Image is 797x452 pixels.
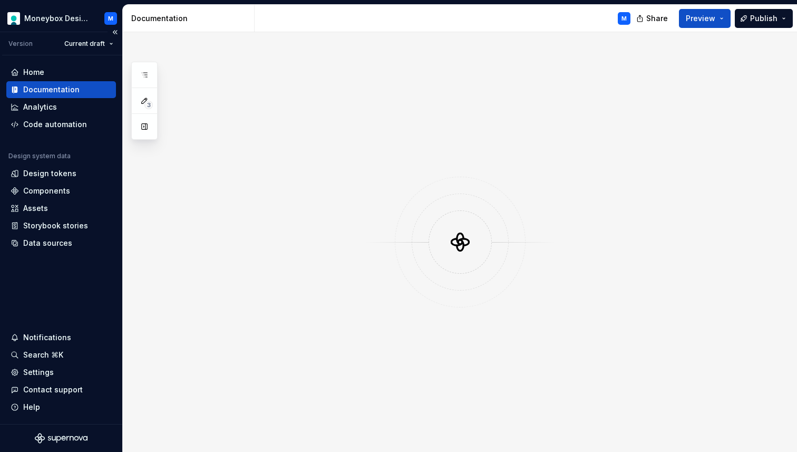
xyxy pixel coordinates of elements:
[6,116,116,133] a: Code automation
[64,40,105,48] span: Current draft
[23,84,80,95] div: Documentation
[6,200,116,217] a: Assets
[686,13,715,24] span: Preview
[23,203,48,214] div: Assets
[6,99,116,116] a: Analytics
[735,9,793,28] button: Publish
[679,9,731,28] button: Preview
[6,347,116,363] button: Search ⌘K
[6,165,116,182] a: Design tokens
[6,399,116,416] button: Help
[108,25,122,40] button: Collapse sidebar
[131,13,250,24] div: Documentation
[6,329,116,346] button: Notifications
[6,64,116,81] a: Home
[6,217,116,234] a: Storybook stories
[23,102,57,112] div: Analytics
[23,402,40,412] div: Help
[24,13,92,24] div: Moneybox Design System
[8,40,33,48] div: Version
[621,14,627,23] div: M
[23,220,88,231] div: Storybook stories
[23,67,44,78] div: Home
[6,182,116,199] a: Components
[144,101,153,109] span: 3
[6,364,116,381] a: Settings
[646,13,668,24] span: Share
[6,381,116,398] button: Contact support
[23,238,72,248] div: Data sources
[2,7,120,30] button: Moneybox Design SystemM
[750,13,777,24] span: Publish
[6,235,116,252] a: Data sources
[631,9,675,28] button: Share
[108,14,113,23] div: M
[23,350,63,360] div: Search ⌘K
[23,332,71,343] div: Notifications
[8,152,71,160] div: Design system data
[7,12,20,25] img: aaee4efe-5bc9-4d60-937c-58f5afe44131.png
[6,81,116,98] a: Documentation
[60,36,118,51] button: Current draft
[23,384,83,395] div: Contact support
[23,119,87,130] div: Code automation
[23,168,76,179] div: Design tokens
[35,433,88,444] svg: Supernova Logo
[23,186,70,196] div: Components
[23,367,54,378] div: Settings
